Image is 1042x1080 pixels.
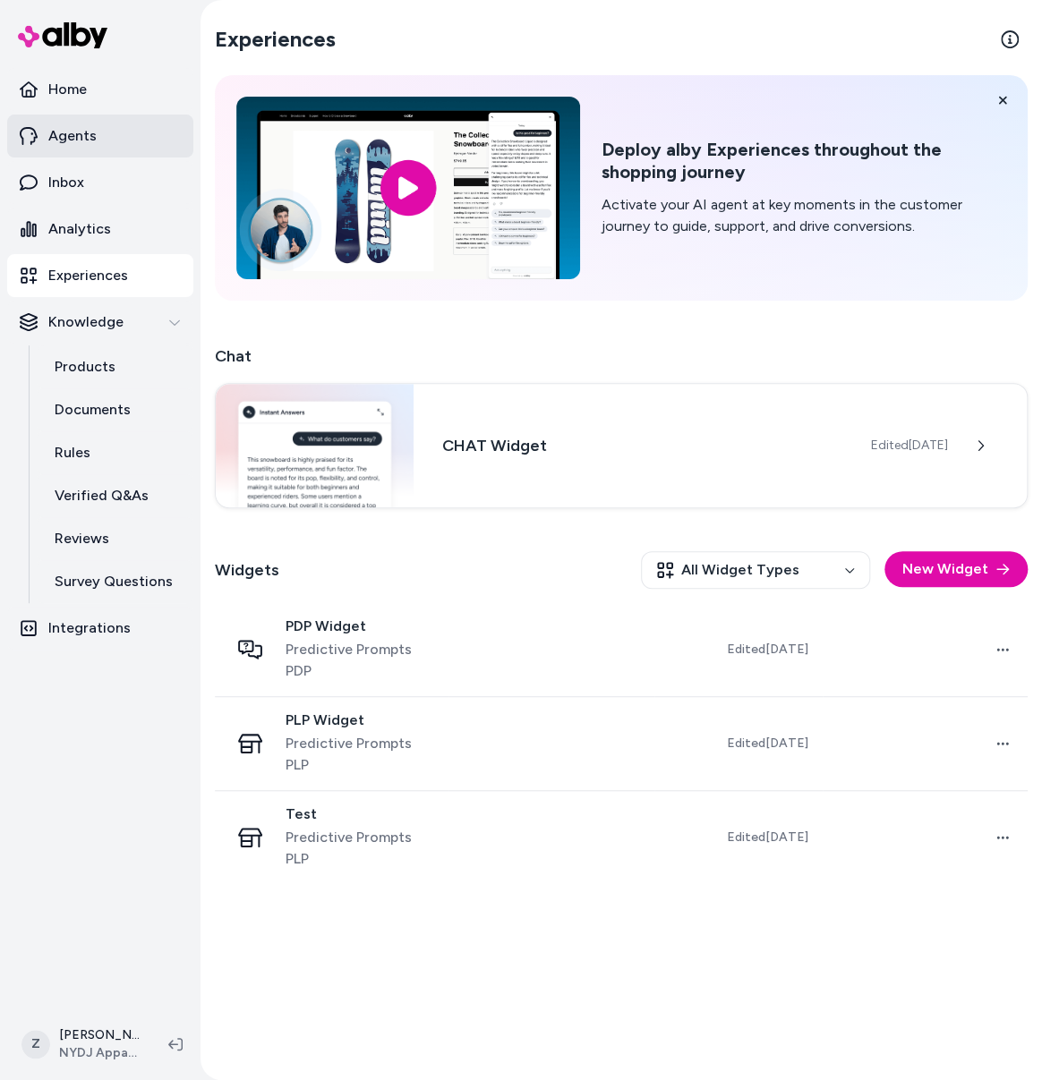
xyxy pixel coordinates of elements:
p: Integrations [48,617,131,639]
span: NYDJ Apparel [59,1044,140,1062]
button: New Widget [884,551,1028,587]
a: Products [37,345,193,388]
p: Rules [55,442,90,463]
span: Test [286,805,434,823]
span: Edited [DATE] [727,641,808,659]
span: PDP Widget [286,617,435,635]
img: Chat widget [216,384,414,507]
h2: Experiences [215,25,336,54]
a: Reviews [37,517,193,560]
span: Predictive Prompts PLP [286,733,434,776]
p: Verified Q&As [55,485,149,506]
p: Agents [48,125,97,147]
a: Agents [7,115,193,157]
button: Knowledge [7,301,193,344]
span: Z [21,1030,50,1059]
h3: CHAT Widget [442,433,842,458]
p: Survey Questions [55,571,173,592]
a: Inbox [7,161,193,204]
p: Home [48,79,87,100]
a: Rules [37,431,193,474]
button: Z[PERSON_NAME]NYDJ Apparel [11,1016,154,1073]
a: Home [7,68,193,111]
p: Analytics [48,218,111,240]
a: Analytics [7,208,193,251]
a: Experiences [7,254,193,297]
p: Inbox [48,172,84,193]
a: Chat widgetCHAT WidgetEdited[DATE] [215,383,1028,508]
p: Activate your AI agent at key moments in the customer journey to guide, support, and drive conver... [602,194,1006,237]
img: alby Logo [18,22,107,48]
p: Experiences [48,265,128,286]
a: Integrations [7,607,193,650]
a: Documents [37,388,193,431]
span: Edited [DATE] [871,437,948,455]
span: Predictive Prompts PLP [286,827,434,870]
p: Knowledge [48,311,124,333]
h2: Deploy alby Experiences throughout the shopping journey [602,139,1006,183]
span: Edited [DATE] [727,735,808,753]
a: Survey Questions [37,560,193,603]
p: Documents [55,399,131,421]
h2: Widgets [215,557,279,583]
span: PLP Widget [286,711,434,729]
button: All Widget Types [641,551,870,589]
a: Verified Q&As [37,474,193,517]
span: Edited [DATE] [727,829,808,846]
p: [PERSON_NAME] [59,1026,140,1044]
p: Reviews [55,528,109,549]
span: Predictive Prompts PDP [286,639,435,682]
p: Products [55,356,115,378]
h2: Chat [215,344,1028,369]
